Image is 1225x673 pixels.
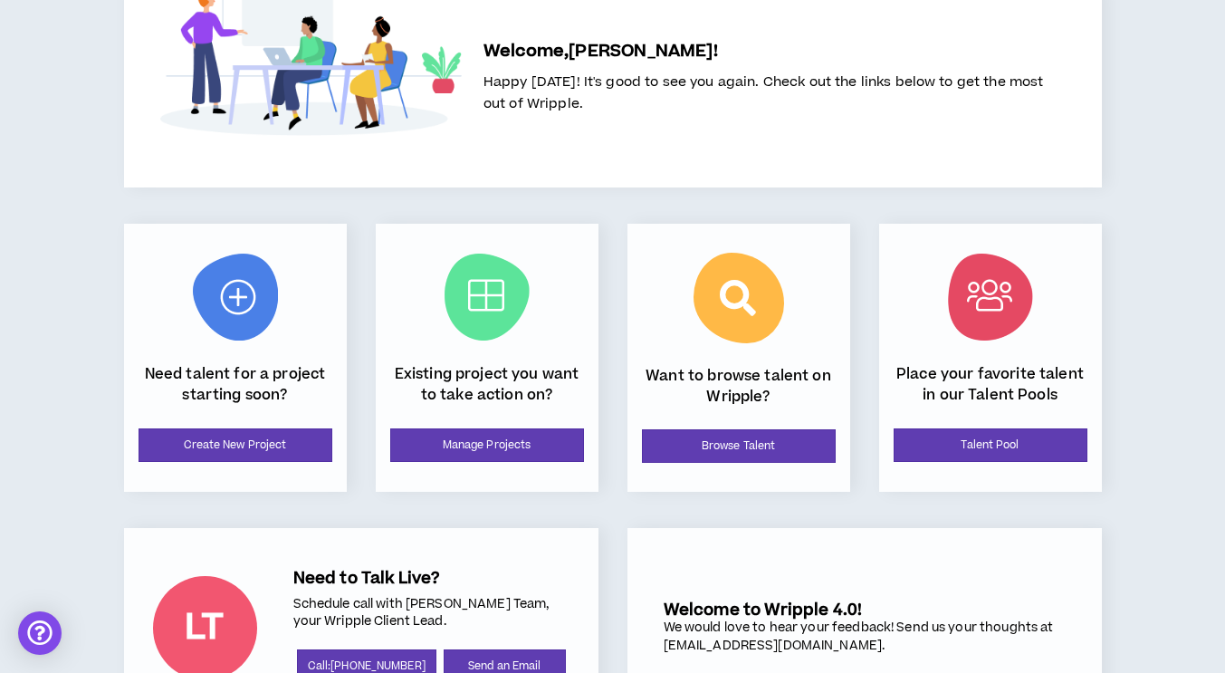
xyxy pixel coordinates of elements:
[642,366,836,407] p: Want to browse talent on Wripple?
[390,428,584,462] a: Manage Projects
[293,596,569,631] p: Schedule call with [PERSON_NAME] Team, your Wripple Client Lead.
[664,601,1066,620] h5: Welcome to Wripple 4.0!
[139,428,332,462] a: Create New Project
[483,39,1044,64] h5: Welcome, [PERSON_NAME] !
[894,364,1087,405] p: Place your favorite talent in our Talent Pools
[664,620,1066,655] div: We would love to hear your feedback! Send us your thoughts at [EMAIL_ADDRESS][DOMAIN_NAME].
[445,254,530,341] img: Current Projects
[293,569,569,588] h5: Need to Talk Live?
[193,254,278,341] img: New Project
[139,364,332,405] p: Need talent for a project starting soon?
[948,254,1033,341] img: Talent Pool
[185,611,225,645] div: LT
[18,611,62,655] div: Open Intercom Messenger
[483,72,1044,113] span: Happy [DATE]! It's good to see you again. Check out the links below to get the most out of Wripple.
[894,428,1087,462] a: Talent Pool
[642,429,836,463] a: Browse Talent
[390,364,584,405] p: Existing project you want to take action on?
